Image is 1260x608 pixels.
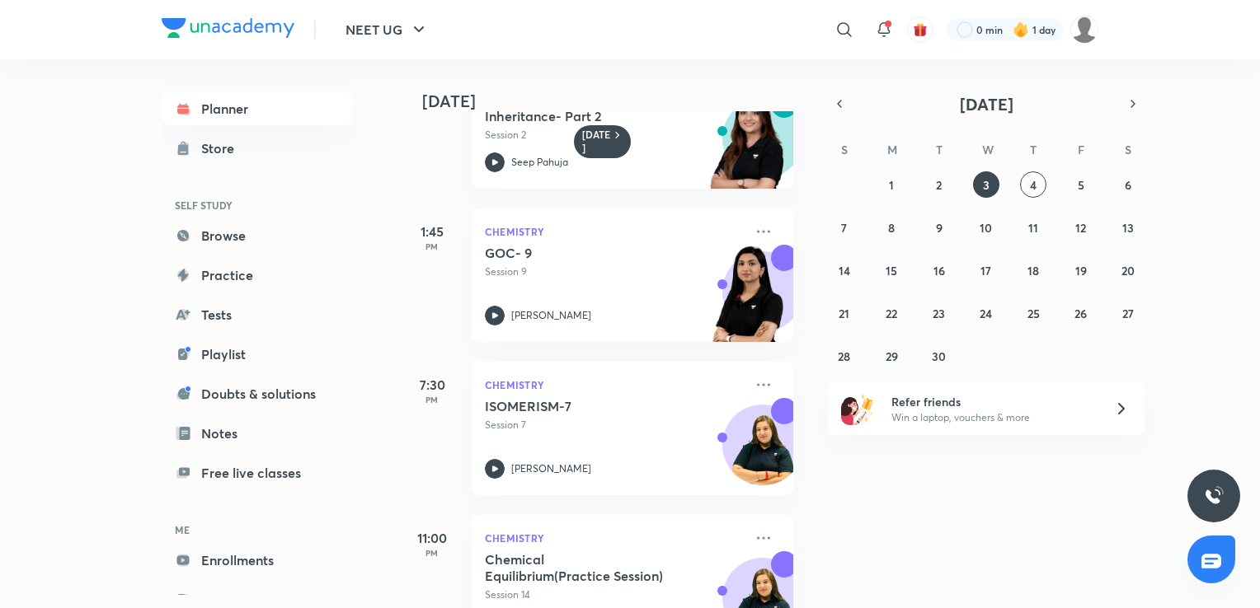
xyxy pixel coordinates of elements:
[926,300,952,326] button: September 23, 2025
[485,222,744,241] p: Chemistry
[399,241,465,251] p: PM
[926,257,952,283] button: September 16, 2025
[878,343,905,369] button: September 29, 2025
[831,257,858,283] button: September 14, 2025
[983,177,990,193] abbr: September 3, 2025
[485,398,690,414] h5: ISOMERISM-7
[582,129,611,155] h6: [DATE]
[887,142,897,157] abbr: Monday
[973,214,999,241] button: September 10, 2025
[485,528,744,548] p: Chemistry
[1115,257,1141,283] button: September 20, 2025
[1074,306,1087,321] abbr: September 26, 2025
[162,18,294,38] img: Company Logo
[878,171,905,198] button: September 1, 2025
[703,91,793,205] img: unacademy
[1078,177,1084,193] abbr: September 5, 2025
[1020,300,1046,326] button: September 25, 2025
[839,306,849,321] abbr: September 21, 2025
[422,91,810,111] h4: [DATE]
[1121,263,1135,278] abbr: September 20, 2025
[891,410,1094,425] p: Win a laptop, vouchers & more
[1068,171,1094,198] button: September 5, 2025
[1027,263,1039,278] abbr: September 18, 2025
[485,128,744,143] p: Session 2
[878,257,905,283] button: September 15, 2025
[841,392,874,425] img: referral
[1028,220,1038,236] abbr: September 11, 2025
[980,263,991,278] abbr: September 17, 2025
[511,155,568,170] p: Seep Pahuja
[1030,142,1037,157] abbr: Thursday
[162,417,353,450] a: Notes
[162,18,294,42] a: Company Logo
[485,551,690,584] h5: Chemical Equilibrium(Practice Session)
[973,257,999,283] button: September 17, 2025
[399,548,465,558] p: PM
[831,214,858,241] button: September 7, 2025
[973,171,999,198] button: September 3, 2025
[1125,177,1131,193] abbr: September 6, 2025
[841,220,847,236] abbr: September 7, 2025
[336,13,439,46] button: NEET UG
[1013,21,1029,38] img: streak
[980,306,992,321] abbr: September 24, 2025
[886,306,897,321] abbr: September 22, 2025
[888,220,895,236] abbr: September 8, 2025
[886,263,897,278] abbr: September 15, 2025
[933,263,945,278] abbr: September 16, 2025
[926,214,952,241] button: September 9, 2025
[933,306,945,321] abbr: September 23, 2025
[485,375,744,395] p: Chemistry
[201,138,244,158] div: Store
[399,528,465,548] h5: 11:00
[162,544,353,577] a: Enrollments
[1020,257,1046,283] button: September 18, 2025
[886,348,898,364] abbr: September 29, 2025
[1115,171,1141,198] button: September 6, 2025
[841,142,848,157] abbr: Sunday
[162,219,353,252] a: Browse
[1122,220,1134,236] abbr: September 13, 2025
[1068,300,1094,326] button: September 26, 2025
[838,348,850,364] abbr: September 28, 2025
[399,375,465,395] h5: 7:30
[162,92,353,125] a: Planner
[1068,257,1094,283] button: September 19, 2025
[399,395,465,405] p: PM
[485,418,744,433] p: Session 7
[485,245,690,261] h5: GOC- 9
[936,220,943,236] abbr: September 9, 2025
[1122,306,1134,321] abbr: September 27, 2025
[162,132,353,165] a: Store
[485,264,744,279] p: Session 9
[960,93,1013,115] span: [DATE]
[162,338,353,371] a: Playlist
[162,191,353,219] h6: SELF STUDY
[831,343,858,369] button: September 28, 2025
[891,393,1094,410] h6: Refer friends
[511,461,591,476] p: [PERSON_NAME]
[1020,214,1046,241] button: September 11, 2025
[936,177,942,193] abbr: September 2, 2025
[511,308,591,323] p: [PERSON_NAME]
[1027,306,1040,321] abbr: September 25, 2025
[399,222,465,241] h5: 1:45
[907,16,933,43] button: avatar
[1078,142,1084,157] abbr: Friday
[839,263,850,278] abbr: September 14, 2025
[932,348,946,364] abbr: September 30, 2025
[851,92,1121,115] button: [DATE]
[1204,486,1224,506] img: ttu
[1115,300,1141,326] button: September 27, 2025
[723,414,802,493] img: Avatar
[878,214,905,241] button: September 8, 2025
[162,259,353,292] a: Practice
[703,245,793,358] img: unacademy
[1030,177,1037,193] abbr: September 4, 2025
[889,177,894,193] abbr: September 1, 2025
[926,171,952,198] button: September 2, 2025
[1075,263,1087,278] abbr: September 19, 2025
[1070,16,1098,44] img: Khushboo
[982,142,994,157] abbr: Wednesday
